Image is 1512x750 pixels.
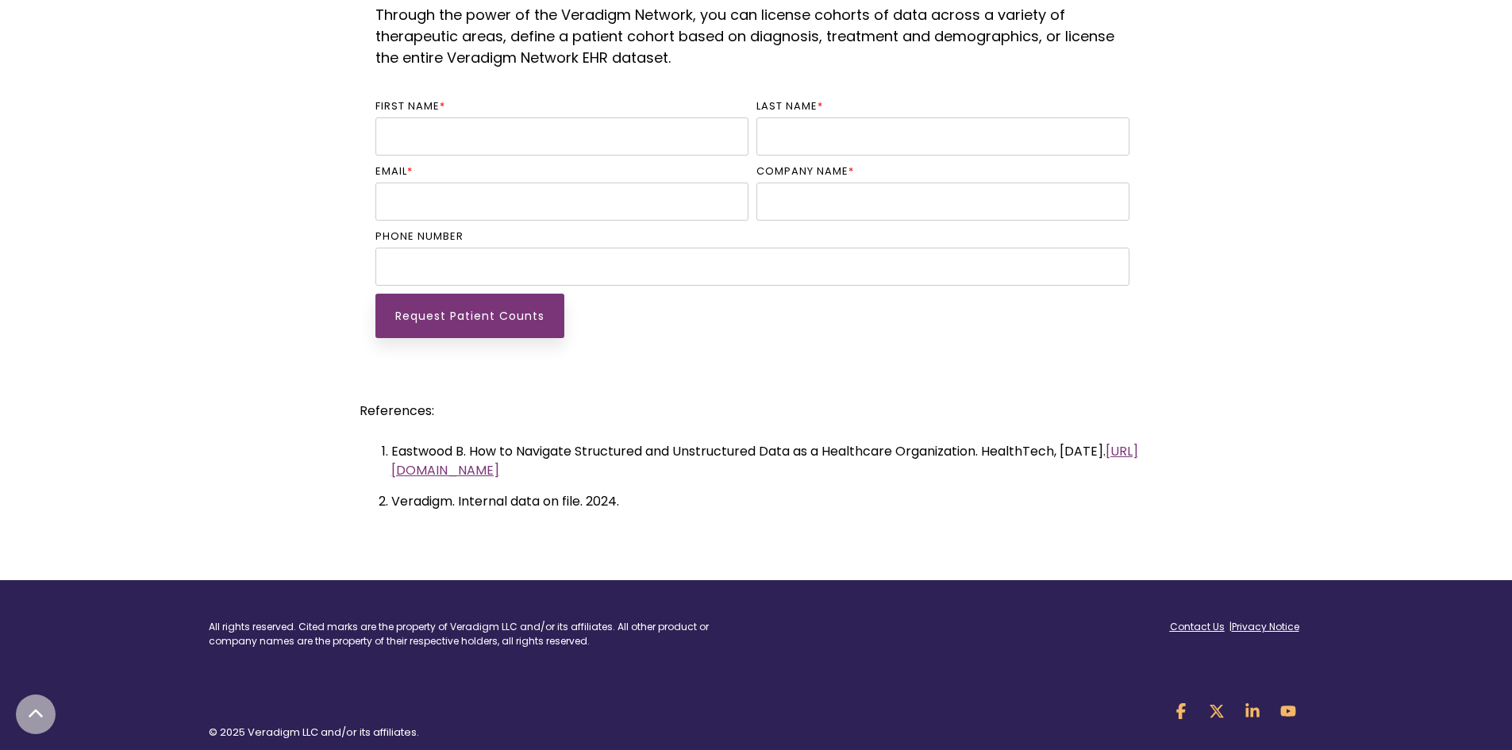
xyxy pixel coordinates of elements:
span: Company name [756,163,848,179]
a: Facebook [1169,700,1197,724]
a: [URL][DOMAIN_NAME] [391,442,1138,479]
span: Email [375,163,407,179]
span: Eastwood B. How to Navigate Structured and Unstructured Data as a Healthcare Organization. Health... [391,442,1106,460]
p: © 2025 Veradigm LLC and/or its affiliates. [209,725,744,740]
input: Request Patient Counts [375,294,564,338]
span: | [1229,620,1304,633]
a: Privacy Notice [1232,620,1299,633]
span: First name [375,98,440,113]
span: Veradigm. Internal data on file. 2024. [391,492,619,510]
iframe: Drift Chat Widget [1207,636,1493,731]
span: Phone number [375,229,464,244]
p: Through the power of the Veradigm Network, you can license cohorts of data across a variety of th... [375,4,1137,68]
a: X [1205,700,1233,724]
p: References: [360,402,1153,421]
span: All rights reserved. Cited marks are the property of Veradigm LLC and/or its affiliates. All othe... [209,620,709,648]
a: Contact Us [1170,620,1225,633]
span: Last name [756,98,818,113]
